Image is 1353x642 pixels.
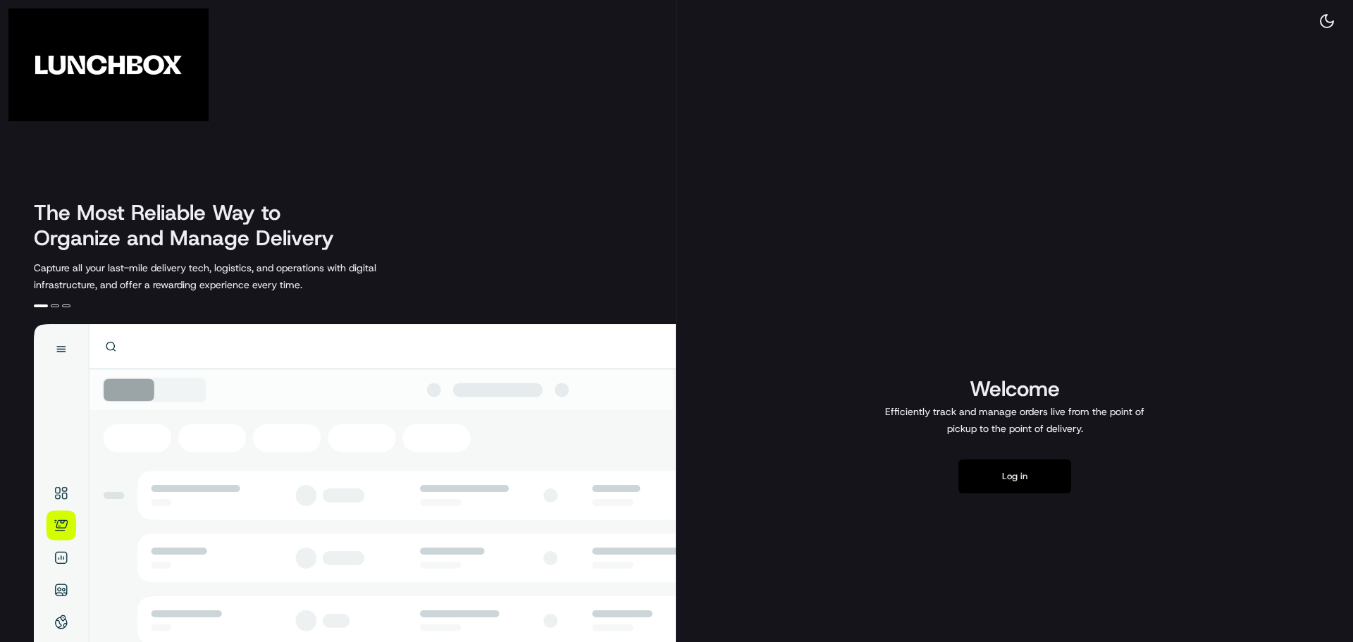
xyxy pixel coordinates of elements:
[879,403,1150,437] p: Efficiently track and manage orders live from the point of pickup to the point of delivery.
[879,375,1150,403] h1: Welcome
[34,200,350,251] h2: The Most Reliable Way to Organize and Manage Delivery
[958,459,1071,493] button: Log in
[8,8,209,121] img: Company Logo
[34,259,440,293] p: Capture all your last-mile delivery tech, logistics, and operations with digital infrastructure, ...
